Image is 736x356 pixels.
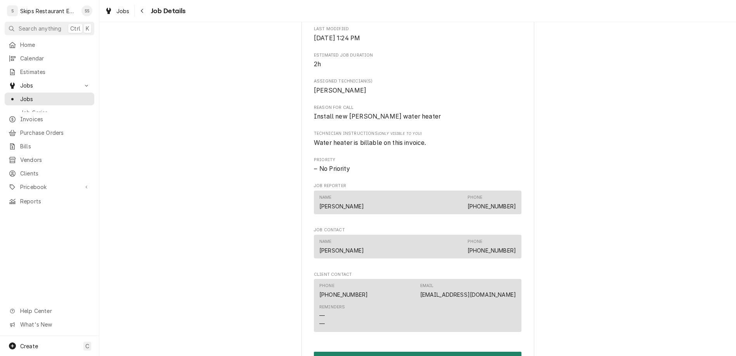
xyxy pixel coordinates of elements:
[314,138,521,148] span: [object Object]
[20,95,90,103] span: Jobs
[20,320,90,328] span: What's New
[319,283,334,289] div: Phone
[314,78,521,95] div: Assigned Technician(s)
[314,34,360,42] span: [DATE] 1:24 PM
[116,7,130,15] span: Jobs
[5,22,94,35] button: Search anythingCtrlK
[5,126,94,139] a: Purchase Orders
[314,131,521,147] div: [object Object]
[5,167,94,180] a: Clients
[314,26,521,32] span: Last Modified
[20,7,77,15] div: Skips Restaurant Equipment
[468,194,483,201] div: Phone
[468,239,516,254] div: Phone
[86,24,89,33] span: K
[314,279,521,335] div: Client Contact List
[314,139,426,146] span: Water heater is billable on this invoice.
[420,291,516,298] a: [EMAIL_ADDRESS][DOMAIN_NAME]
[314,164,521,174] span: Priority
[20,54,90,62] span: Calendar
[102,5,133,17] a: Jobs
[5,318,94,331] a: Go to What's New
[314,52,521,58] span: Estimated Job Duration
[319,202,364,210] div: [PERSON_NAME]
[314,227,521,262] div: Job Contact
[5,304,94,317] a: Go to Help Center
[319,194,332,201] div: Name
[20,197,90,205] span: Reports
[314,235,521,258] div: Contact
[468,247,516,254] a: [PHONE_NUMBER]
[5,113,94,126] a: Invoices
[468,203,516,210] a: [PHONE_NUMBER]
[20,169,90,177] span: Clients
[5,93,94,105] a: Jobs
[314,131,521,137] span: Technician Instructions
[319,283,368,298] div: Phone
[149,6,186,16] span: Job Details
[319,311,325,320] div: —
[7,5,18,16] div: S
[314,86,521,95] span: Assigned Technician(s)
[314,191,521,214] div: Contact
[319,194,364,210] div: Name
[314,60,521,69] span: Estimated Job Duration
[20,81,79,89] span: Jobs
[20,156,90,164] span: Vendors
[314,279,521,332] div: Contact
[81,5,92,16] div: Shan Skipper's Avatar
[20,142,90,150] span: Bills
[20,183,79,191] span: Pricebook
[314,183,521,189] span: Job Reporter
[314,26,521,43] div: Last Modified
[20,115,90,123] span: Invoices
[314,235,521,262] div: Job Contact List
[5,140,94,153] a: Bills
[319,320,325,328] div: —
[420,283,516,298] div: Email
[319,304,345,310] div: Reminders
[5,153,94,166] a: Vendors
[20,343,38,349] span: Create
[314,227,521,233] span: Job Contact
[20,307,90,315] span: Help Center
[5,52,94,65] a: Calendar
[319,239,332,245] div: Name
[20,108,90,117] span: Job Series
[314,113,441,120] span: Install new [PERSON_NAME] water heater
[5,79,94,92] a: Go to Jobs
[85,342,89,350] span: C
[319,246,364,255] div: [PERSON_NAME]
[5,181,94,193] a: Go to Pricebook
[314,272,521,278] span: Client Contact
[420,283,434,289] div: Email
[314,87,366,94] span: [PERSON_NAME]
[136,5,149,17] button: Navigate back
[314,52,521,69] div: Estimated Job Duration
[378,131,422,136] span: (Only Visible to You)
[20,129,90,137] span: Purchase Orders
[314,34,521,43] span: Last Modified
[5,38,94,51] a: Home
[314,105,521,111] span: Reason For Call
[81,5,92,16] div: SS
[5,195,94,208] a: Reports
[314,112,521,121] span: Reason For Call
[70,24,80,33] span: Ctrl
[20,68,90,76] span: Estimates
[319,304,345,328] div: Reminders
[314,105,521,121] div: Reason For Call
[5,65,94,78] a: Estimates
[314,164,521,174] div: No Priority
[468,194,516,210] div: Phone
[314,272,521,335] div: Client Contact
[468,239,483,245] div: Phone
[314,183,521,218] div: Job Reporter
[19,24,61,33] span: Search anything
[314,157,521,174] div: Priority
[5,106,94,119] a: Job Series
[314,157,521,163] span: Priority
[319,291,368,298] a: [PHONE_NUMBER]
[314,78,521,84] span: Assigned Technician(s)
[314,191,521,218] div: Job Reporter List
